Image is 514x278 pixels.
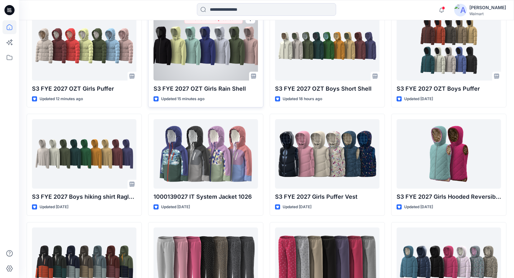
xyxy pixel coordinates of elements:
p: S3 FYE 2027 Boys hiking shirt Raglan Slv [32,192,136,201]
a: S3 FYE 2027 OZT Girls Rain Shell [154,11,258,81]
p: Updated [DATE] [283,204,311,210]
p: Updated 12 minutes ago [40,96,83,102]
a: S3 FYE 2027 Boys hiking shirt Raglan Slv [32,119,136,189]
p: S3 FYE 2027 Girls Hooded Reversible Vest [397,192,501,201]
a: S3 FYE 2027 OZT Girls Puffer [32,11,136,81]
a: S3 FYE 2027 Girls Hooded Reversible Vest [397,119,501,189]
p: 1000139027 IT System Jacket 1026 [154,192,258,201]
p: S3 FYE 2027 OZT Girls Puffer [32,84,136,93]
p: S3 FYE 2027 OZT Boys Puffer [397,84,501,93]
a: S3 FYE 2027 Girls Puffer Vest [275,119,379,189]
p: Updated [DATE] [404,204,433,210]
p: Updated [DATE] [40,204,68,210]
p: S3 FYE 2027 OZT Girls Rain Shell [154,84,258,93]
a: 1000139027 IT System Jacket 1026 [154,119,258,189]
p: Updated [DATE] [161,204,190,210]
p: S3 FYE 2027 OZT Boys Short Shell [275,84,379,93]
div: [PERSON_NAME] [469,4,506,11]
p: Updated 15 minutes ago [161,96,204,102]
a: S3 FYE 2027 OZT Boys Puffer [397,11,501,81]
a: S3 FYE 2027 OZT Boys Short Shell [275,11,379,81]
p: Updated [DATE] [404,96,433,102]
img: avatar [454,4,467,16]
p: S3 FYE 2027 Girls Puffer Vest [275,192,379,201]
div: Walmart [469,11,506,16]
p: Updated 18 hours ago [283,96,322,102]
